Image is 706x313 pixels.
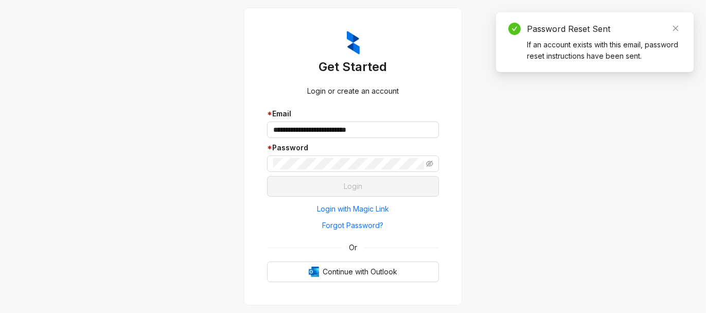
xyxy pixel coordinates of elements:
span: Or [342,242,364,253]
span: Login with Magic Link [317,203,389,215]
div: Password Reset Sent [527,23,681,35]
span: Continue with Outlook [323,266,398,277]
div: Email [267,108,439,119]
div: If an account exists with this email, password reset instructions have been sent. [527,39,681,62]
a: Close [670,23,681,34]
span: check-circle [508,23,521,35]
span: close [672,25,679,32]
img: ZumaIcon [347,31,360,55]
button: Login [267,176,439,197]
span: Forgot Password? [323,220,384,231]
button: Forgot Password? [267,217,439,234]
h3: Get Started [267,59,439,75]
div: Login or create an account [267,85,439,97]
img: Outlook [309,267,319,277]
div: Password [267,142,439,153]
button: OutlookContinue with Outlook [267,262,439,282]
button: Login with Magic Link [267,201,439,217]
span: eye-invisible [426,160,433,167]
